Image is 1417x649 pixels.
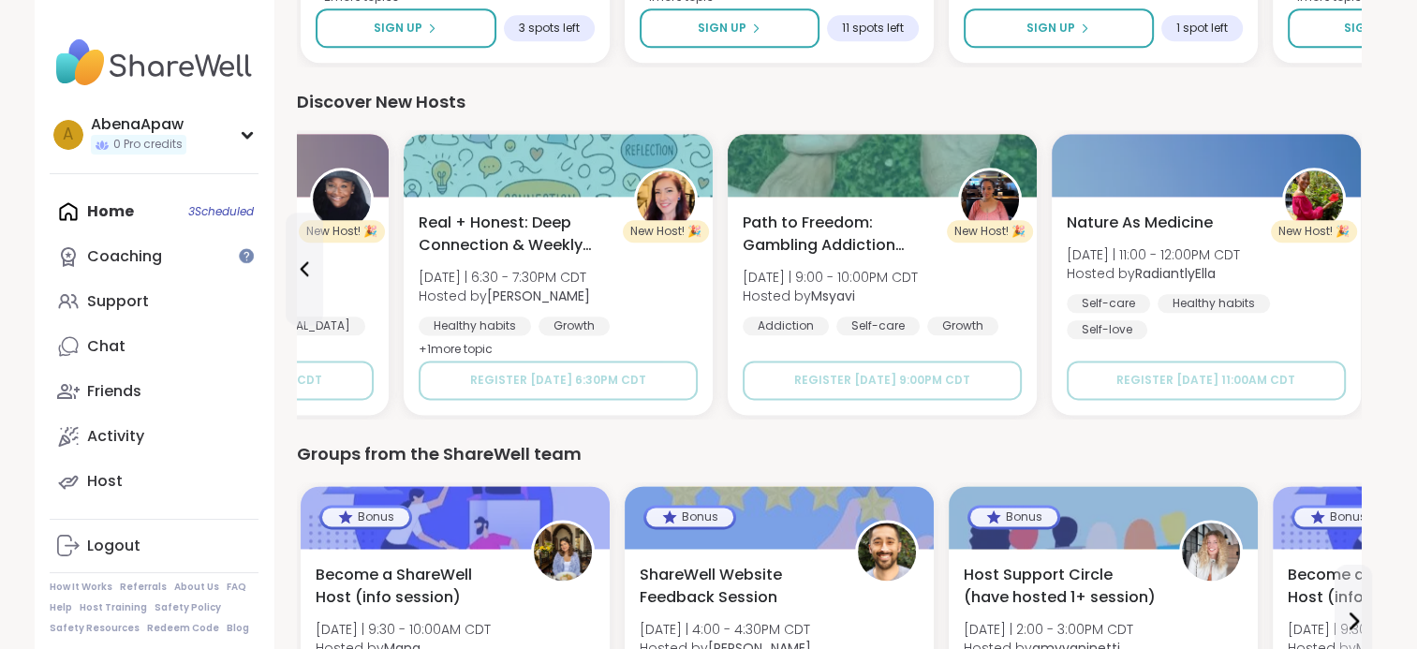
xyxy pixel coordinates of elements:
div: Discover New Hosts [297,89,1361,115]
div: New Host! 🎉 [1271,220,1357,243]
span: Hosted by [1067,264,1240,283]
span: [DATE] | 2:00 - 3:00PM CDT [964,620,1133,639]
span: [DATE] | 4:00 - 4:30PM CDT [640,620,811,639]
a: Safety Resources [50,622,140,635]
span: 1 spot left [1176,21,1228,36]
img: ShareWell Nav Logo [50,30,258,96]
iframe: Spotlight [239,248,254,263]
span: 11 spots left [842,21,904,36]
div: Friends [87,381,141,402]
img: amyvaninetti [1182,523,1240,581]
span: Path to Freedom: Gambling Addiction support group [743,212,937,257]
button: Register [DATE] 6:30PM CDT [419,361,698,400]
div: New Host! 🎉 [947,220,1033,243]
a: Referrals [120,581,167,594]
a: Host [50,459,258,504]
span: Host Support Circle (have hosted 1+ session) [964,564,1159,609]
a: How It Works [50,581,112,594]
span: Hosted by [743,287,918,305]
span: Hosted by [419,287,590,305]
img: Charlie_Lovewitch [637,170,695,229]
img: Rasheda [313,170,371,229]
b: RadiantlyElla [1135,264,1216,283]
div: Coaching [87,246,162,267]
button: Sign Up [964,8,1154,48]
span: [DATE] | 9:30 - 10:00AM CDT [316,620,491,639]
span: Sign Up [1344,20,1393,37]
div: Self-care [1067,294,1150,313]
span: Register [DATE] 6:30PM CDT [470,372,646,388]
a: Activity [50,414,258,459]
div: Self-care [836,317,920,335]
a: Host Training [80,601,147,614]
span: Register [DATE] 9:00PM CDT [794,372,970,388]
span: Become a ShareWell Host (info session) [316,564,510,609]
div: Self-love [1067,320,1147,339]
div: Bonus [1294,508,1381,526]
a: Help [50,601,72,614]
span: Sign Up [1026,20,1075,37]
div: Healthy habits [1158,294,1270,313]
div: AbenaApaw [91,114,186,135]
a: About Us [174,581,219,594]
span: Sign Up [374,20,422,37]
span: 0 Pro credits [113,137,183,153]
div: Bonus [322,508,409,526]
div: Support [87,291,149,312]
div: Chat [87,336,125,357]
button: Register [DATE] 11:00AM CDT [1067,361,1346,400]
img: Mana [534,523,592,581]
a: Chat [50,324,258,369]
a: Friends [50,369,258,414]
a: Blog [227,622,249,635]
img: brett [858,523,916,581]
img: RadiantlyElla [1285,170,1343,229]
span: A [63,123,73,147]
div: Healthy habits [419,317,531,335]
b: [PERSON_NAME] [487,287,590,305]
a: Logout [50,524,258,568]
span: Register [DATE] 11:00AM CDT [1116,372,1295,388]
a: Support [50,279,258,324]
div: Logout [87,536,140,556]
a: Safety Policy [155,601,221,614]
a: FAQ [227,581,246,594]
span: [DATE] | 6:30 - 7:30PM CDT [419,268,590,287]
div: Groups from the ShareWell team [297,441,1361,467]
div: Growth [927,317,998,335]
img: Msyavi [961,170,1019,229]
button: Sign Up [640,8,819,48]
div: [MEDICAL_DATA] [242,317,365,335]
div: Growth [539,317,610,335]
div: Activity [87,426,144,447]
span: [DATE] | 9:00 - 10:00PM CDT [743,268,918,287]
span: Real + Honest: Deep Connection & Weekly Intentions [419,212,613,257]
div: Addiction [743,317,829,335]
b: Msyavi [811,287,855,305]
div: Bonus [646,508,733,526]
span: 3 spots left [519,21,580,36]
button: Sign Up [316,8,496,48]
span: Nature As Medicine [1067,212,1213,234]
button: Register [DATE] 9:00PM CDT [743,361,1022,400]
a: Coaching [50,234,258,279]
a: Redeem Code [147,622,219,635]
span: Sign Up [698,20,746,37]
div: New Host! 🎉 [299,220,385,243]
div: Bonus [970,508,1057,526]
span: [DATE] | 11:00 - 12:00PM CDT [1067,245,1240,264]
div: Host [87,471,123,492]
div: New Host! 🎉 [623,220,709,243]
span: ShareWell Website Feedback Session [640,564,834,609]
